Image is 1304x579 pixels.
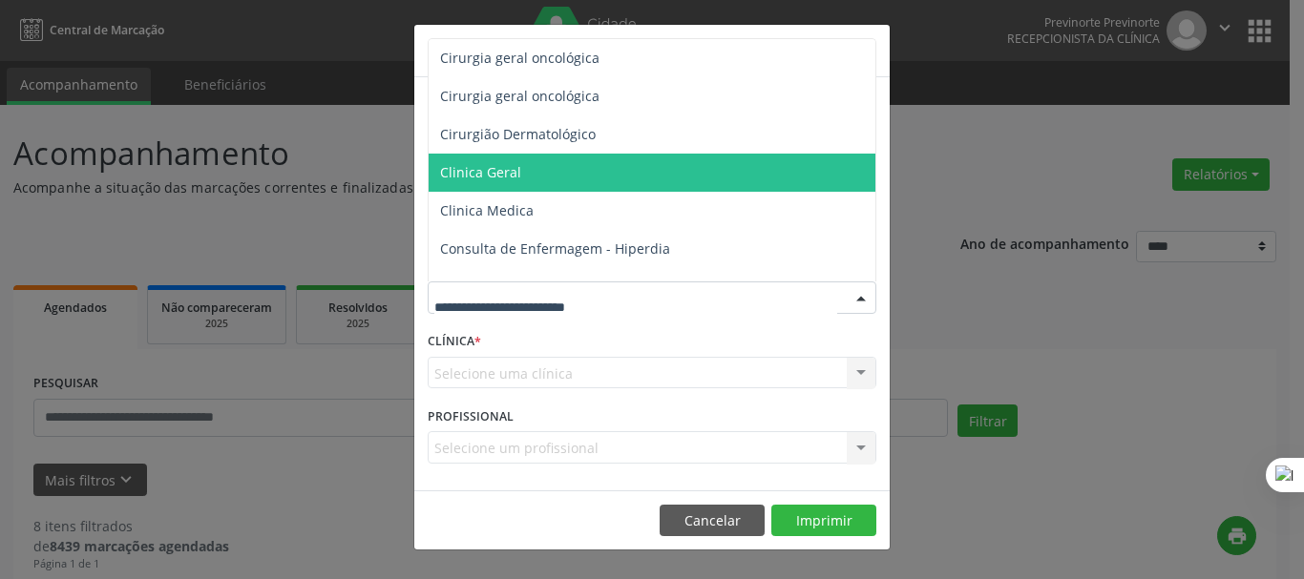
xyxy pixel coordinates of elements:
[771,505,876,537] button: Imprimir
[440,278,682,296] span: Consulta de Enfermagem - Preventivo
[428,327,481,357] label: CLÍNICA
[440,125,596,143] span: Cirurgião Dermatológico
[852,25,890,72] button: Close
[428,402,514,431] label: PROFISSIONAL
[440,163,521,181] span: Clinica Geral
[440,49,599,67] span: Cirurgia geral oncológica
[440,87,599,105] span: Cirurgia geral oncológica
[660,505,765,537] button: Cancelar
[440,201,534,219] span: Clinica Medica
[440,239,670,258] span: Consulta de Enfermagem - Hiperdia
[428,38,646,63] h5: Relatório de agendamentos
